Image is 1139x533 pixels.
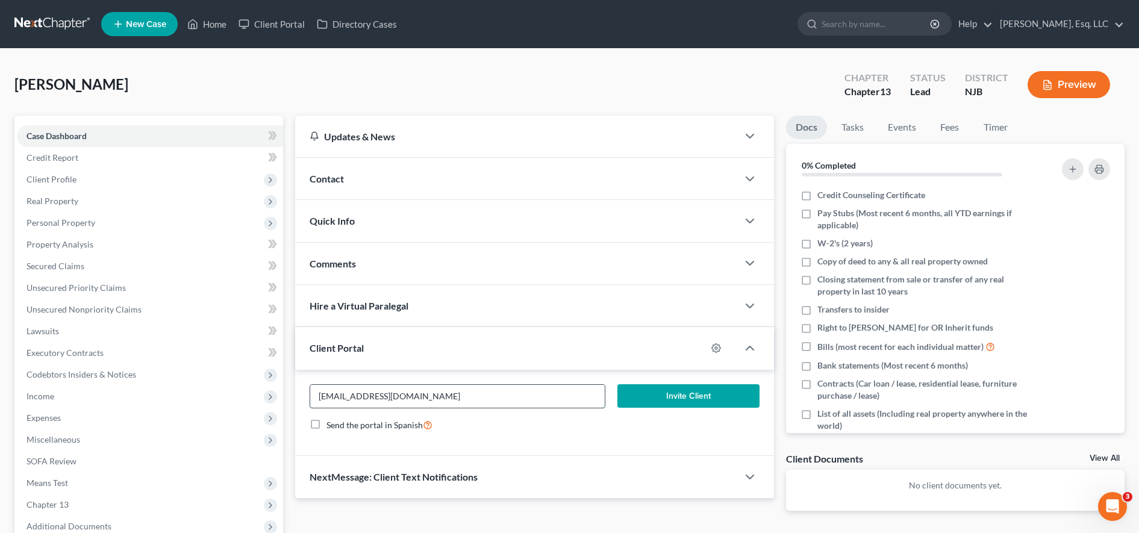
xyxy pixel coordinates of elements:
[310,300,408,311] span: Hire a Virtual Paralegal
[844,71,891,85] div: Chapter
[878,116,926,139] a: Events
[232,13,311,35] a: Client Portal
[1090,454,1120,463] a: View All
[817,341,984,353] span: Bills (most recent for each individual matter)
[17,299,283,320] a: Unsecured Nonpriority Claims
[27,152,78,163] span: Credit Report
[880,86,891,97] span: 13
[27,521,111,531] span: Additional Documents
[27,391,54,401] span: Income
[17,147,283,169] a: Credit Report
[910,85,946,99] div: Lead
[310,471,478,482] span: NextMessage: Client Text Notifications
[952,13,993,35] a: Help
[817,378,1030,402] span: Contracts (Car loan / lease, residential lease, furniture purchase / lease)
[786,452,863,465] div: Client Documents
[17,234,283,255] a: Property Analysis
[310,130,723,143] div: Updates & News
[17,342,283,364] a: Executory Contracts
[817,255,988,267] span: Copy of deed to any & all real property owned
[310,173,344,184] span: Contact
[310,215,355,226] span: Quick Info
[965,85,1008,99] div: NJB
[27,239,93,249] span: Property Analysis
[126,20,166,29] span: New Case
[27,174,76,184] span: Client Profile
[17,277,283,299] a: Unsecured Priority Claims
[27,217,95,228] span: Personal Property
[27,478,68,488] span: Means Test
[910,71,946,85] div: Status
[817,360,968,372] span: Bank statements (Most recent 6 months)
[796,479,1115,491] p: No client documents yet.
[1123,492,1132,502] span: 3
[27,196,78,206] span: Real Property
[311,13,403,35] a: Directory Cases
[27,348,104,358] span: Executory Contracts
[326,420,423,430] span: Send the portal in Spanish
[181,13,232,35] a: Home
[844,85,891,99] div: Chapter
[17,255,283,277] a: Secured Claims
[786,116,827,139] a: Docs
[27,434,80,444] span: Miscellaneous
[17,450,283,472] a: SOFA Review
[822,13,932,35] input: Search by name...
[27,369,136,379] span: Codebtors Insiders & Notices
[965,71,1008,85] div: District
[994,13,1124,35] a: [PERSON_NAME], Esq. LLC
[27,131,87,141] span: Case Dashboard
[1028,71,1110,98] button: Preview
[974,116,1017,139] a: Timer
[14,75,128,93] span: [PERSON_NAME]
[27,261,84,271] span: Secured Claims
[817,408,1030,432] span: List of all assets (Including real property anywhere in the world)
[310,258,356,269] span: Comments
[617,384,760,408] button: Invite Client
[802,160,856,170] strong: 0% Completed
[27,456,76,466] span: SOFA Review
[17,320,283,342] a: Lawsuits
[27,326,59,336] span: Lawsuits
[1098,492,1127,521] iframe: Intercom live chat
[817,322,993,334] span: Right to [PERSON_NAME] for OR Inherit funds
[27,282,126,293] span: Unsecured Priority Claims
[817,273,1030,298] span: Closing statement from sale or transfer of any real property in last 10 years
[817,207,1030,231] span: Pay Stubs (Most recent 6 months, all YTD earnings if applicable)
[17,125,283,147] a: Case Dashboard
[27,304,142,314] span: Unsecured Nonpriority Claims
[310,385,605,408] input: Enter email
[817,304,890,316] span: Transfers to insider
[832,116,873,139] a: Tasks
[310,342,364,354] span: Client Portal
[817,237,873,249] span: W-2's (2 years)
[27,413,61,423] span: Expenses
[817,189,925,201] span: Credit Counseling Certificate
[931,116,969,139] a: Fees
[27,499,69,510] span: Chapter 13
